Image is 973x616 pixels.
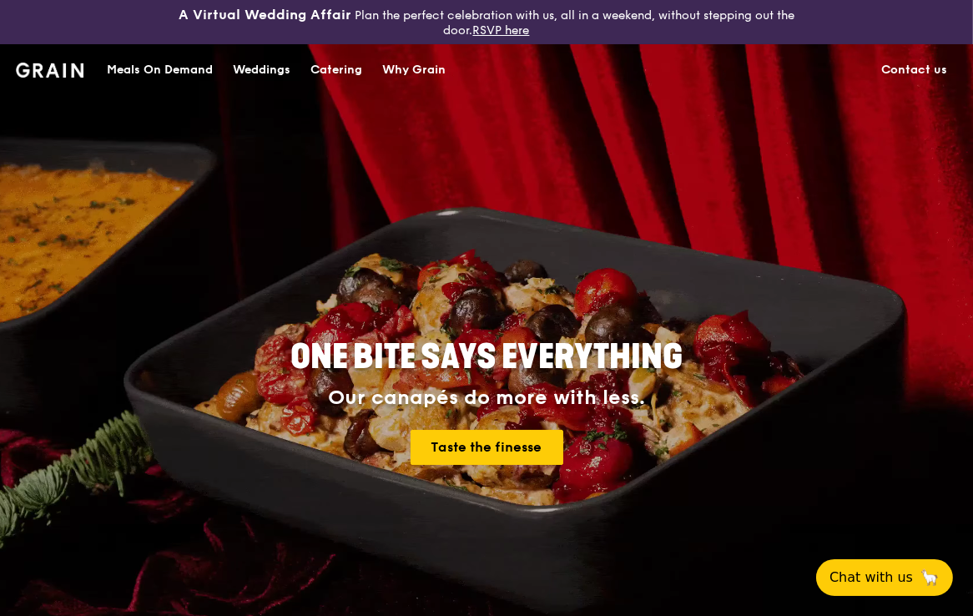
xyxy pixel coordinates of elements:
[223,45,300,95] a: Weddings
[162,7,810,38] div: Plan the perfect celebration with us, all in a weekend, without stepping out the door.
[107,45,213,95] div: Meals On Demand
[16,43,83,93] a: GrainGrain
[300,45,372,95] a: Catering
[829,568,913,588] span: Chat with us
[310,45,362,95] div: Catering
[233,45,290,95] div: Weddings
[411,430,563,465] a: Taste the finesse
[372,45,456,95] a: Why Grain
[816,559,953,596] button: Chat with us🦙
[871,45,957,95] a: Contact us
[382,45,446,95] div: Why Grain
[290,337,683,377] span: ONE BITE SAYS EVERYTHING
[920,568,940,588] span: 🦙
[186,386,787,410] div: Our canapés do more with less.
[472,23,529,38] a: RSVP here
[16,63,83,78] img: Grain
[179,7,351,23] h3: A Virtual Wedding Affair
